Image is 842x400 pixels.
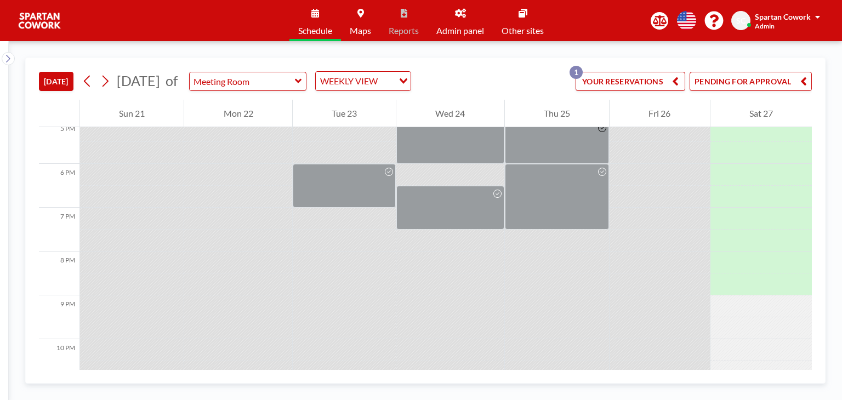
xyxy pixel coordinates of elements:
div: 8 PM [39,252,79,295]
div: 10 PM [39,339,79,383]
img: organization-logo [18,10,61,32]
span: Maps [350,26,371,35]
span: [DATE] [117,72,160,89]
span: WEEKLY VIEW [318,74,380,88]
div: Mon 22 [184,100,292,127]
button: PENDING FOR APPROVAL [690,72,812,91]
div: 9 PM [39,295,79,339]
div: Sun 21 [80,100,184,127]
button: YOUR RESERVATIONS1 [576,72,685,91]
div: 6 PM [39,164,79,208]
span: of [166,72,178,89]
input: Meeting Room [190,72,295,90]
div: Wed 24 [396,100,504,127]
div: Sat 27 [710,100,812,127]
div: 5 PM [39,120,79,164]
div: Tue 23 [293,100,396,127]
button: [DATE] [39,72,73,91]
div: Fri 26 [610,100,709,127]
span: Spartan Cowork [755,12,811,21]
span: Admin panel [436,26,484,35]
div: 7 PM [39,208,79,252]
span: SC [736,16,746,26]
div: Thu 25 [505,100,609,127]
input: Search for option [381,74,392,88]
span: Admin [755,22,775,30]
span: Schedule [298,26,332,35]
span: Other sites [502,26,544,35]
span: Reports [389,26,419,35]
div: Search for option [316,72,411,90]
p: 1 [570,66,583,79]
